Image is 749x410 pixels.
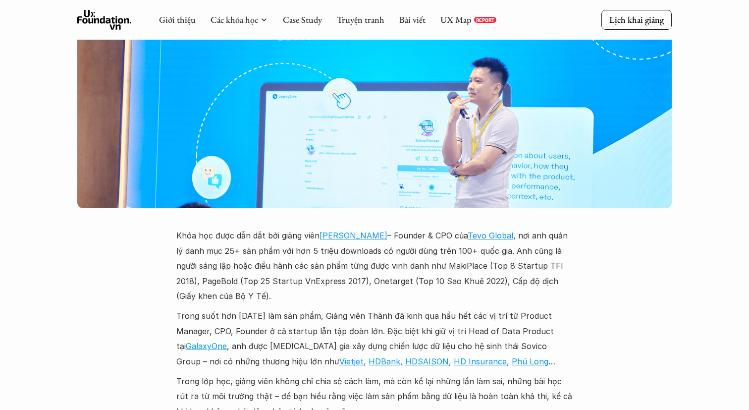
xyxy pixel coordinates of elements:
[609,14,664,25] p: Lịch khai giảng
[468,231,513,240] a: Tevo Global
[512,356,548,366] a: Phú Long
[369,356,403,366] a: HDBank,
[337,14,384,25] a: Truyện tranh
[211,14,258,25] a: Các khóa học
[159,14,196,25] a: Giới thiệu
[176,228,573,303] p: Khóa học được dẫn dắt bởi giảng viên – Founder & CPO của , nơi anh quản lý danh mục 25+ sản phẩm ...
[339,356,366,366] a: Vietjet,
[399,14,426,25] a: Bài viết
[454,356,509,366] a: HD Insurance,
[440,14,472,25] a: UX Map
[283,14,322,25] a: Case Study
[601,10,672,29] a: Lịch khai giảng
[405,356,451,366] a: HDSAISON,
[476,17,494,23] p: REPORT
[320,231,387,240] a: [PERSON_NAME]
[474,17,496,23] a: REPORT
[186,341,227,351] a: GalaxyOne
[176,308,573,369] p: Trong suốt hơn [DATE] làm sản phẩm, Giảng viên Thành đã kinh qua hầu hết các vị trí từ Product Ma...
